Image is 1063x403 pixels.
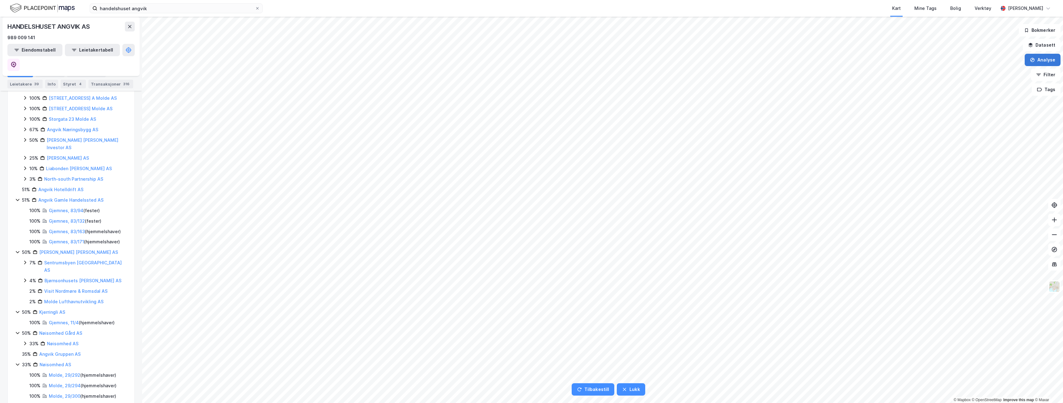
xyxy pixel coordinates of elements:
[950,5,961,12] div: Bolig
[49,239,84,244] a: Gjemnes, 83/171
[49,218,85,224] a: Gjemnes, 83/132
[49,228,121,235] div: ( hjemmelshaver )
[29,175,36,183] div: 3%
[29,288,36,295] div: 2%
[29,382,40,389] div: 100%
[97,4,255,13] input: Søk på adresse, matrikkel, gårdeiere, leietakere eller personer
[49,372,80,378] a: Molde, 29/292
[39,351,81,357] a: Angvik Gruppen AS
[88,80,133,88] div: Transaksjoner
[1025,54,1061,66] button: Analyse
[29,340,39,347] div: 33%
[29,105,40,112] div: 100%
[29,259,36,267] div: 7%
[617,383,645,396] button: Lukk
[7,44,62,56] button: Eiendomstabell
[29,217,40,225] div: 100%
[49,208,83,213] a: Gjemnes, 83/94
[49,393,116,400] div: ( hjemmelshaver )
[49,207,100,214] div: ( fester )
[49,319,115,326] div: ( hjemmelshaver )
[47,155,89,161] a: [PERSON_NAME] AS
[1032,373,1063,403] div: Kontrollprogram for chat
[44,288,108,294] a: Visit Nordmøre & Romsdal AS
[1031,69,1061,81] button: Filter
[122,81,131,87] div: 316
[22,249,31,256] div: 50%
[39,309,65,315] a: Kjerringli AS
[7,34,35,41] div: 989 009 141
[10,3,75,14] img: logo.f888ab2527a4732fd821a326f86c7f29.svg
[49,229,85,234] a: Gjemnes, 83/163
[22,361,31,368] div: 33%
[49,106,112,111] a: [STREET_ADDRESS] Molde AS
[1019,24,1061,36] button: Bokmerker
[29,165,38,172] div: 10%
[49,217,101,225] div: ( fester )
[892,5,901,12] div: Kart
[29,136,38,144] div: 50%
[47,341,78,346] a: Nøisomhed AS
[29,319,40,326] div: 100%
[65,44,120,56] button: Leietakertabell
[44,299,104,304] a: Molde Lufthavnutvikling AS
[46,166,112,171] a: Liabonden [PERSON_NAME] AS
[49,116,96,122] a: Storgata 23 Molde AS
[44,278,121,283] a: Bjørnsonhusets [PERSON_NAME] AS
[49,382,116,389] div: ( hjemmelshaver )
[47,137,118,150] a: [PERSON_NAME] [PERSON_NAME] Investor AS
[1023,39,1061,51] button: Datasett
[1003,398,1034,402] a: Improve this map
[29,372,40,379] div: 100%
[29,238,40,246] div: 100%
[49,372,116,379] div: ( hjemmelshaver )
[39,330,82,336] a: Nøisomhed Gård AS
[22,196,30,204] div: 51%
[49,383,81,388] a: Molde, 29/294
[45,80,58,88] div: Info
[77,81,83,87] div: 4
[29,277,36,284] div: 4%
[49,238,120,246] div: ( hjemmelshaver )
[572,383,614,396] button: Tilbakestill
[914,5,937,12] div: Mine Tags
[1032,83,1061,96] button: Tags
[38,197,104,203] a: Angvik Gamle Handelssted AS
[22,309,31,316] div: 50%
[61,80,86,88] div: Styret
[22,330,31,337] div: 50%
[29,228,40,235] div: 100%
[975,5,991,12] div: Verktøy
[7,22,91,31] div: HANDELSHUSET ANGVIK AS
[22,186,30,193] div: 51%
[47,127,98,132] a: Angvik Næringsbygg AS
[1008,5,1043,12] div: [PERSON_NAME]
[29,207,40,214] div: 100%
[29,115,40,123] div: 100%
[22,351,31,358] div: 35%
[44,260,122,273] a: Sentrumsbyen [GEOGRAPHIC_DATA] AS
[29,393,40,400] div: 100%
[1032,373,1063,403] iframe: Chat Widget
[49,95,117,101] a: [STREET_ADDRESS] A Molde AS
[38,187,83,192] a: Angvik Hotelldrift AS
[39,250,118,255] a: [PERSON_NAME] [PERSON_NAME] AS
[29,298,36,305] div: 2%
[29,154,38,162] div: 25%
[40,362,71,367] a: Nøisomhed AS
[44,176,103,182] a: North-south Partnership AS
[29,94,40,102] div: 100%
[49,393,80,399] a: Molde, 29/300
[49,320,79,325] a: Gjemnes, 11/4
[954,398,971,402] a: Mapbox
[1048,281,1060,292] img: Z
[29,126,39,133] div: 67%
[7,80,43,88] div: Leietakere
[972,398,1002,402] a: OpenStreetMap
[33,81,40,87] div: 39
